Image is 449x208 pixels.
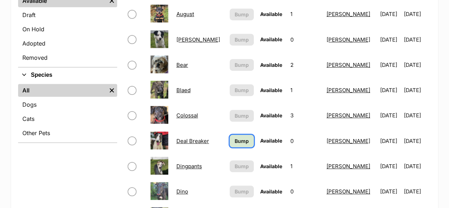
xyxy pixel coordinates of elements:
span: Available [260,112,282,118]
div: Species [18,82,117,142]
span: Bump [235,61,249,69]
button: Bump [230,160,253,172]
a: [PERSON_NAME] [327,87,370,94]
span: Bump [235,188,249,195]
td: 2 [288,53,323,77]
span: Available [260,87,282,93]
a: [PERSON_NAME] [327,11,370,17]
span: Available [260,188,282,194]
button: Bump [230,84,253,96]
a: All [18,84,106,97]
a: Colossal [176,112,198,119]
a: Dogs [18,98,117,111]
a: [PERSON_NAME] [176,36,220,43]
td: 0 [288,27,323,52]
button: Species [18,70,117,80]
td: [DATE] [377,78,403,102]
td: 1 [288,154,323,178]
td: [DATE] [377,27,403,52]
a: [PERSON_NAME] [327,163,370,170]
span: Available [260,163,282,169]
td: [DATE] [377,2,403,26]
span: Bump [235,11,249,18]
td: [DATE] [404,78,430,102]
span: Bump [235,112,249,119]
a: [PERSON_NAME] [327,62,370,68]
td: [DATE] [404,53,430,77]
button: Bump [230,9,253,20]
a: Other Pets [18,127,117,139]
button: Bump [230,59,253,71]
span: Bump [235,36,249,43]
td: [DATE] [377,129,403,153]
a: [PERSON_NAME] [327,138,370,144]
a: August [176,11,194,17]
td: [DATE] [404,154,430,178]
td: [DATE] [377,179,403,204]
td: [DATE] [404,129,430,153]
button: Bump [230,186,253,197]
a: Removed [18,51,117,64]
td: [DATE] [377,53,403,77]
a: Remove filter [106,84,117,97]
td: [DATE] [404,103,430,128]
span: Available [260,62,282,68]
button: Bump [230,110,253,122]
span: Bump [235,162,249,170]
td: 1 [288,78,323,102]
a: On Hold [18,23,117,36]
button: Bump [230,34,253,46]
td: 0 [288,179,323,204]
a: [PERSON_NAME] [327,188,370,195]
span: Bump [235,137,249,145]
td: [DATE] [404,179,430,204]
a: Blaed [176,87,191,94]
span: Available [260,138,282,144]
span: Available [260,36,282,42]
td: 0 [288,129,323,153]
td: [DATE] [377,154,403,178]
a: Adopted [18,37,117,50]
a: [PERSON_NAME] [327,36,370,43]
a: [PERSON_NAME] [327,112,370,119]
a: Bump [230,135,253,147]
a: Cats [18,112,117,125]
a: Draft [18,9,117,21]
a: Dingpants [176,163,202,170]
span: Bump [235,86,249,94]
a: Bear [176,62,188,68]
a: Dino [176,188,188,195]
a: Deal Breaker [176,138,209,144]
span: Available [260,11,282,17]
td: 3 [288,103,323,128]
td: [DATE] [377,103,403,128]
td: [DATE] [404,27,430,52]
td: [DATE] [404,2,430,26]
td: 1 [288,2,323,26]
